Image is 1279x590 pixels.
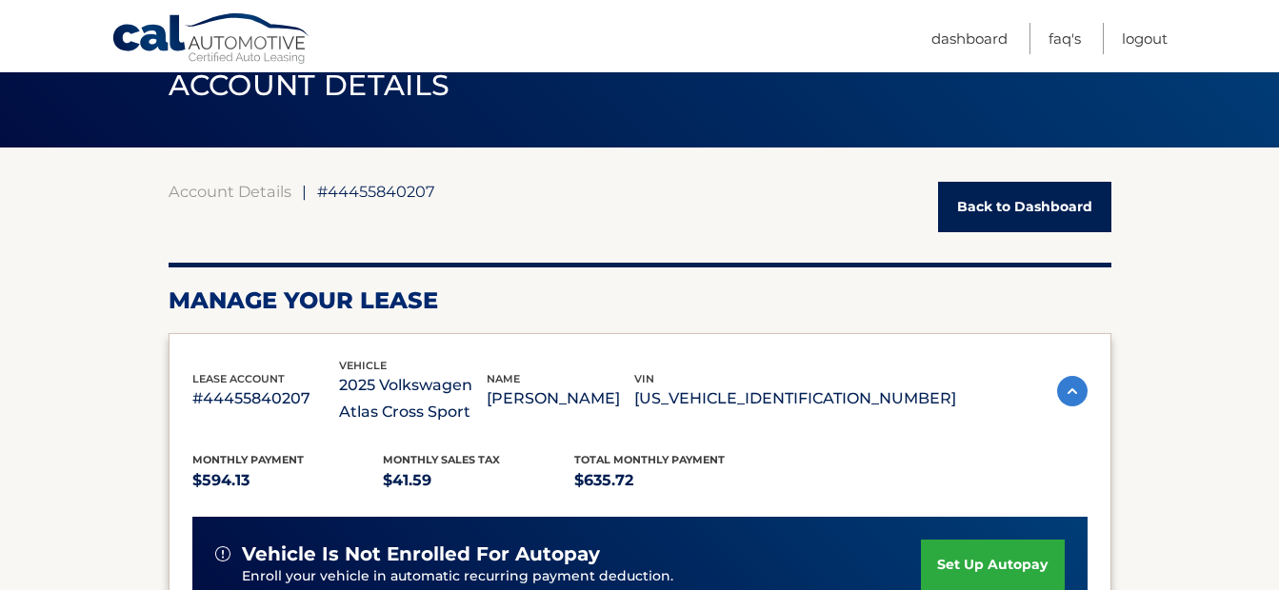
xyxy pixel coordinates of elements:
[192,385,340,412] p: #44455840207
[169,68,450,103] span: ACCOUNT DETAILS
[192,372,285,385] span: lease account
[242,566,922,587] p: Enroll your vehicle in automatic recurring payment deduction.
[192,467,384,494] p: $594.13
[921,540,1064,590] a: set up autopay
[383,453,500,466] span: Monthly sales Tax
[111,12,311,68] a: Cal Automotive
[487,372,520,385] span: name
[339,359,387,372] span: vehicle
[938,182,1111,232] a: Back to Dashboard
[1049,23,1081,54] a: FAQ's
[339,372,487,425] p: 2025 Volkswagen Atlas Cross Sport
[634,372,654,385] span: vin
[574,467,766,494] p: $635.72
[487,385,634,412] p: [PERSON_NAME]
[192,453,304,466] span: Monthly Payment
[931,23,1008,54] a: Dashboard
[1057,376,1088,406] img: accordion-active.svg
[574,453,725,466] span: Total Monthly Payment
[317,182,435,201] span: #44455840207
[215,546,230,561] img: alert-white.svg
[169,182,291,201] a: Account Details
[1122,23,1168,54] a: Logout
[634,385,956,412] p: [US_VEHICLE_IDENTIFICATION_NUMBER]
[383,467,574,494] p: $41.59
[169,286,1111,315] h2: Manage Your Lease
[302,182,307,201] span: |
[242,542,600,566] span: vehicle is not enrolled for autopay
